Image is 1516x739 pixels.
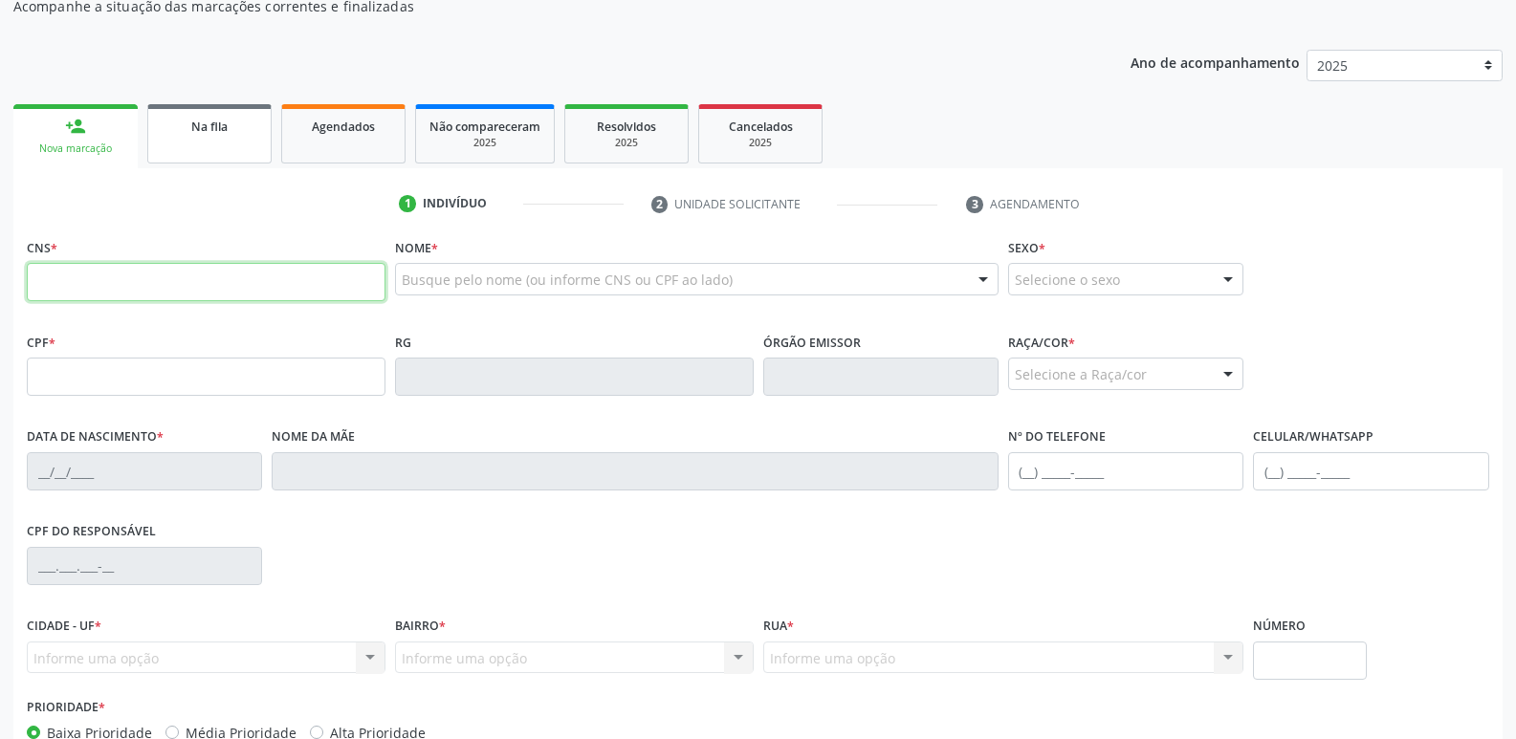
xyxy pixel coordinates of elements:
span: Na fila [191,119,228,135]
label: RG [395,328,411,358]
div: person_add [65,116,86,137]
div: Indivíduo [423,195,487,212]
label: Cidade - UF [27,612,101,641]
label: Data de nascimento [27,423,164,452]
label: Rua [763,612,794,641]
div: 1 [399,195,416,212]
label: Bairro [395,612,446,641]
label: Nº do Telefone [1008,423,1106,452]
label: CNS [27,233,57,263]
label: CPF [27,328,55,358]
div: 2025 [429,136,540,150]
input: (__) _____-_____ [1008,452,1243,490]
span: Selecione a Raça/cor [1015,364,1147,384]
span: Selecione o sexo [1015,270,1120,290]
label: CPF do responsável [27,517,156,547]
div: Nova marcação [27,141,124,156]
label: Órgão emissor [763,328,861,358]
div: 2025 [579,136,674,150]
input: __/__/____ [27,452,262,490]
label: Raça/cor [1008,328,1075,358]
label: Sexo [1008,233,1045,263]
input: ___.___.___-__ [27,547,262,585]
label: Número [1253,612,1306,641]
label: Celular/WhatsApp [1253,423,1373,452]
span: Não compareceram [429,119,540,135]
span: Resolvidos [597,119,656,135]
input: (__) _____-_____ [1253,452,1488,490]
label: Nome [395,233,438,263]
span: Cancelados [729,119,793,135]
label: Nome da mãe [272,423,355,452]
div: 2025 [713,136,808,150]
span: Busque pelo nome (ou informe CNS ou CPF ao lado) [402,270,733,290]
p: Ano de acompanhamento [1131,50,1300,74]
span: Agendados [312,119,375,135]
